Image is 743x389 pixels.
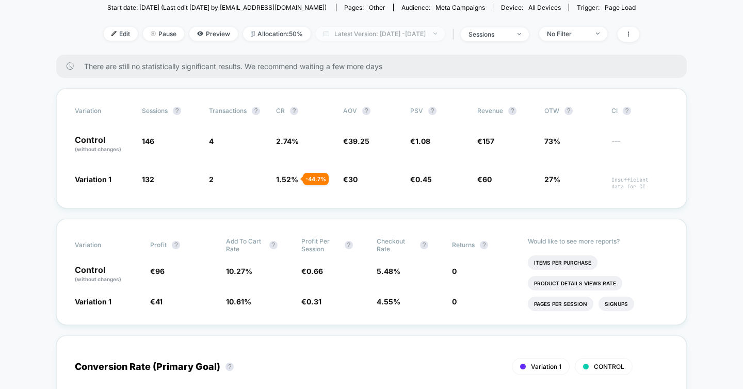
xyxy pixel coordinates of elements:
[324,31,329,36] img: calendar
[155,267,165,275] span: 96
[301,267,323,275] span: €
[75,136,132,153] p: Control
[189,27,238,41] span: Preview
[528,237,669,245] p: Would like to see more reports?
[577,4,636,11] div: Trigger:
[269,241,278,249] button: ?
[316,27,445,41] span: Latest Version: [DATE] - [DATE]
[301,237,340,253] span: Profit Per Session
[544,137,560,145] span: 73%
[150,241,167,249] span: Profit
[415,175,432,184] span: 0.45
[377,237,415,253] span: Checkout Rate
[226,297,251,306] span: 10.61 %
[594,363,624,370] span: CONTROL
[518,33,521,35] img: end
[348,175,358,184] span: 30
[75,175,111,184] span: Variation 1
[155,297,163,306] span: 41
[528,297,593,311] li: Pages Per Session
[75,146,121,152] span: (without changes)
[209,175,214,184] span: 2
[377,267,400,275] span: 5.48 %
[611,176,668,190] span: Insufficient data for CI
[209,137,214,145] span: 4
[420,241,428,249] button: ?
[469,30,510,38] div: sessions
[225,363,234,371] button: ?
[104,27,138,41] span: Edit
[611,107,668,115] span: CI
[303,173,329,185] div: - 44.7 %
[173,107,181,115] button: ?
[564,107,573,115] button: ?
[599,297,634,311] li: Signups
[226,267,252,275] span: 10.27 %
[450,27,461,42] span: |
[508,107,516,115] button: ?
[209,107,247,115] span: Transactions
[142,107,168,115] span: Sessions
[547,30,588,38] div: No Filter
[410,175,432,184] span: €
[306,267,323,275] span: 0.66
[452,297,457,306] span: 0
[150,297,163,306] span: €
[345,241,353,249] button: ?
[243,27,311,41] span: Allocation: 50%
[477,137,494,145] span: €
[84,62,666,71] span: There are still no statistically significant results. We recommend waiting a few more days
[377,297,400,306] span: 4.55 %
[290,107,298,115] button: ?
[410,137,430,145] span: €
[477,107,503,115] span: Revenue
[482,175,492,184] span: 60
[544,175,560,184] span: 27%
[150,267,165,275] span: €
[172,241,180,249] button: ?
[596,33,600,35] img: end
[348,137,369,145] span: 39.25
[493,4,569,11] span: Device:
[528,276,622,290] li: Product Details Views Rate
[531,363,561,370] span: Variation 1
[143,27,184,41] span: Pause
[343,107,357,115] span: AOV
[111,31,117,36] img: edit
[343,137,369,145] span: €
[611,138,668,153] span: ---
[301,297,321,306] span: €
[75,107,132,115] span: Variation
[415,137,430,145] span: 1.08
[251,31,255,37] img: rebalance
[435,4,485,11] span: Meta campaigns
[362,107,370,115] button: ?
[75,276,121,282] span: (without changes)
[306,297,321,306] span: 0.31
[343,175,358,184] span: €
[226,237,264,253] span: Add To Cart Rate
[151,31,156,36] img: end
[142,175,154,184] span: 132
[276,137,299,145] span: 2.74 %
[75,266,140,283] p: Control
[401,4,485,11] div: Audience:
[276,175,298,184] span: 1.52 %
[276,107,285,115] span: CR
[477,175,492,184] span: €
[452,267,457,275] span: 0
[433,33,437,35] img: end
[428,107,437,115] button: ?
[528,4,561,11] span: all devices
[344,4,385,11] div: Pages:
[482,137,494,145] span: 157
[528,255,597,270] li: Items Per Purchase
[369,4,385,11] span: other
[605,4,636,11] span: Page Load
[252,107,260,115] button: ?
[107,4,327,11] span: Start date: [DATE] (Last edit [DATE] by [EMAIL_ADDRESS][DOMAIN_NAME])
[623,107,631,115] button: ?
[75,297,111,306] span: Variation 1
[410,107,423,115] span: PSV
[544,107,601,115] span: OTW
